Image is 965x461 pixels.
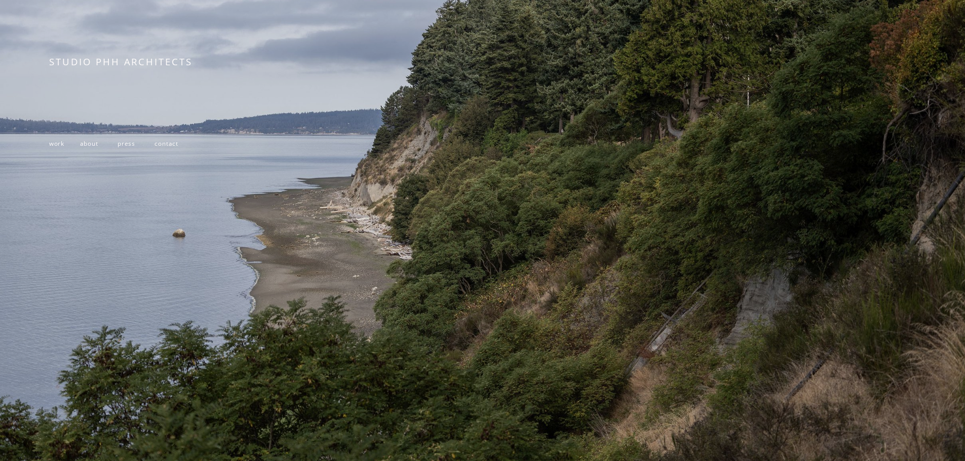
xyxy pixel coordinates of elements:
span: STUDIO PHH ARCHITECTS [49,55,192,68]
a: work [49,139,64,147]
a: contact [155,139,178,147]
a: about [80,139,98,147]
a: press [118,139,135,147]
